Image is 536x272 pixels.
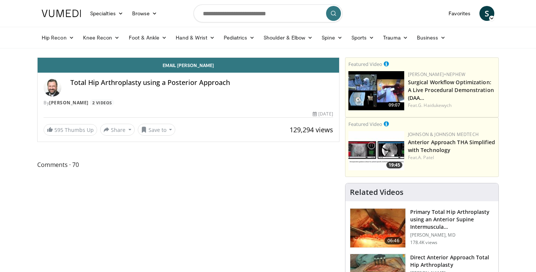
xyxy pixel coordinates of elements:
[171,30,219,45] a: Hand & Wrist
[379,30,412,45] a: Trauma
[348,121,382,127] small: Featured Video
[408,102,495,109] div: Feat.
[42,10,81,17] img: VuMedi Logo
[350,208,494,248] a: 06:46 Primary Total Hip Arthroplasty using an Anterior Supine Intermuscula… [PERSON_NAME], MD 178...
[44,99,333,106] div: By
[408,71,465,78] a: [PERSON_NAME]+Nephew
[44,124,97,136] a: 595 Thumbs Up
[128,6,162,21] a: Browse
[37,160,339,170] span: Comments 70
[38,58,339,73] a: Email [PERSON_NAME]
[350,188,403,197] h4: Related Videos
[385,237,402,244] span: 06:46
[479,6,494,21] a: S
[350,209,405,247] img: 263423_3.png.150x105_q85_crop-smart_upscale.jpg
[348,71,404,110] img: bcfc90b5-8c69-4b20-afee-af4c0acaf118.150x105_q85_crop-smart_upscale.jpg
[138,124,176,136] button: Save to
[90,99,114,106] a: 2 Videos
[259,30,317,45] a: Shoulder & Elbow
[100,124,135,136] button: Share
[410,254,494,269] h3: Direct Anterior Approach Total Hip Arthroplasty
[219,30,259,45] a: Pediatrics
[410,240,437,246] p: 178.4K views
[54,126,63,133] span: 595
[49,99,89,106] a: [PERSON_NAME]
[408,154,495,161] div: Feat.
[386,102,402,108] span: 09:07
[79,30,124,45] a: Knee Recon
[408,131,479,137] a: Johnson & Johnson MedTech
[412,30,450,45] a: Business
[290,125,333,134] span: 129,294 views
[418,154,434,161] a: A. Patel
[444,6,475,21] a: Favorites
[348,131,404,170] a: 19:45
[124,30,172,45] a: Foot & Ankle
[86,6,128,21] a: Specialties
[37,30,79,45] a: Hip Recon
[44,79,61,97] img: Avatar
[408,139,495,154] a: Anterior Approach THA Simplified with Technology
[348,131,404,170] img: 06bb1c17-1231-4454-8f12-6191b0b3b81a.150x105_q85_crop-smart_upscale.jpg
[313,111,333,117] div: [DATE]
[386,162,402,168] span: 19:45
[410,208,494,231] h3: Primary Total Hip Arthroplasty using an Anterior Supine Intermuscula…
[410,232,494,238] p: [PERSON_NAME], MD
[348,61,382,67] small: Featured Video
[408,79,494,101] a: Surgical Workflow Optimization: A Live Procedural Demonstration (DAA…
[70,79,333,87] h4: Total Hip Arthroplasty using a Posterior Approach
[418,102,452,108] a: G. Haidukewych
[347,30,379,45] a: Sports
[317,30,347,45] a: Spine
[348,71,404,110] a: 09:07
[194,4,342,22] input: Search topics, interventions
